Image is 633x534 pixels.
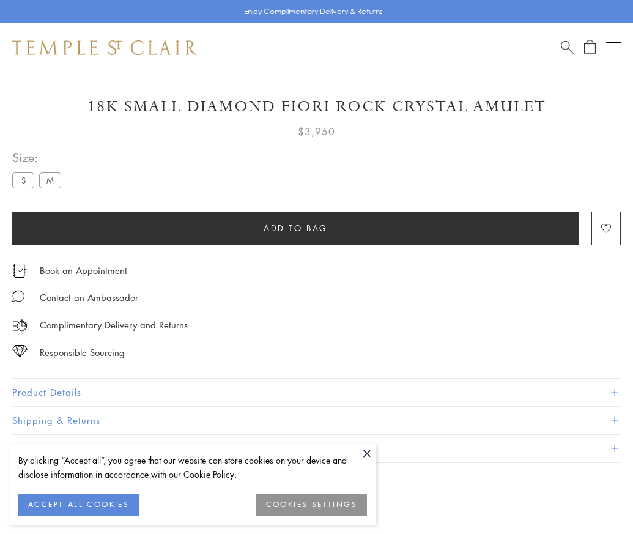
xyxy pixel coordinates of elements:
button: ACCEPT ALL COOKIES [18,494,139,516]
label: S [12,172,34,188]
h1: 18K Small Diamond Fiori Rock Crystal Amulet [12,96,621,117]
p: Complimentary Delivery and Returns [40,317,188,333]
div: Contact an Ambassador [40,290,138,305]
span: Add to bag [264,221,328,235]
a: Search [561,40,574,55]
a: Open Shopping Bag [584,40,596,55]
button: COOKIES SETTINGS [256,494,367,516]
label: M [39,172,61,188]
img: Temple St. Clair [12,40,197,55]
span: Size: [12,147,66,168]
img: icon_appointment.svg [12,264,27,278]
img: icon_delivery.svg [12,317,28,333]
button: Product Details [12,379,621,406]
a: Book an Appointment [40,264,127,277]
button: Open navigation [606,40,621,55]
button: Shipping & Returns [12,407,621,434]
div: By clicking “Accept all”, you agree that our website can store cookies on your device and disclos... [18,453,367,481]
div: Responsible Sourcing [40,345,125,360]
span: $3,950 [298,124,335,139]
img: icon_sourcing.svg [12,345,28,357]
button: Add to bag [12,212,579,245]
img: MessageIcon-01_2.svg [12,290,24,302]
button: Gifting [12,435,621,462]
p: Enjoy Complimentary Delivery & Returns [244,6,383,18]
